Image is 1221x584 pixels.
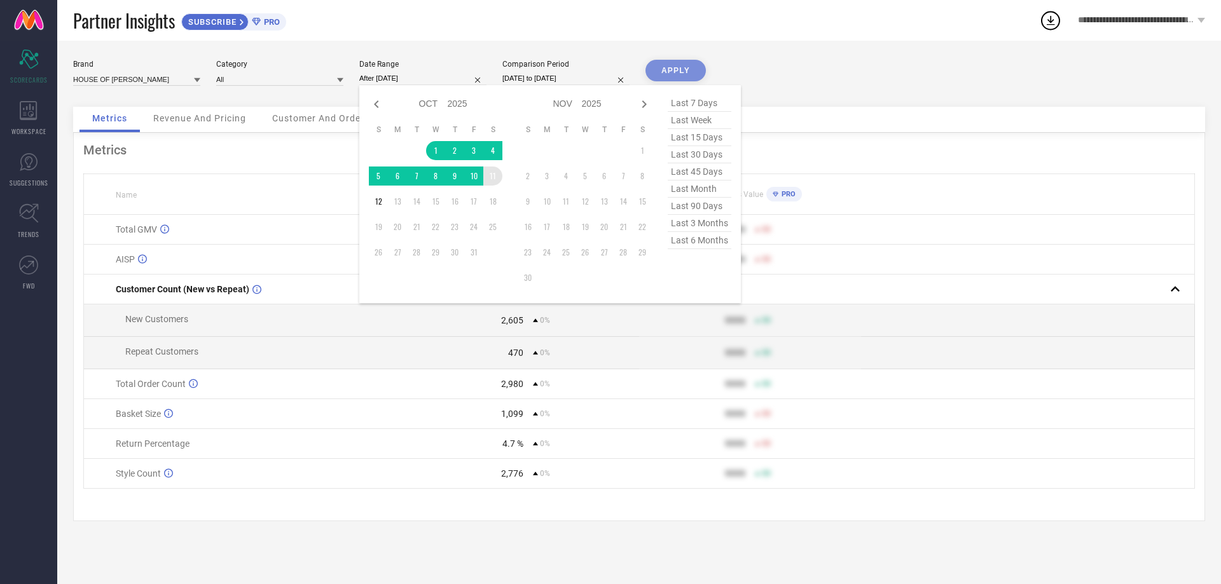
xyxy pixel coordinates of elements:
th: Thursday [595,125,614,135]
div: 9999 [725,315,745,325]
td: Tue Nov 18 2025 [556,217,576,236]
span: Customer And Orders [272,113,369,123]
span: TRENDS [18,229,39,239]
span: Style Count [116,468,161,479]
td: Fri Oct 31 2025 [464,243,483,262]
td: Fri Oct 03 2025 [464,141,483,160]
th: Monday [537,125,556,135]
th: Wednesday [576,125,595,135]
span: SUGGESTIONS [10,178,48,187]
th: Monday [388,125,407,135]
td: Wed Nov 19 2025 [576,217,595,236]
td: Thu Nov 27 2025 [595,243,614,262]
th: Wednesday [426,125,445,135]
a: SUBSCRIBEPRO [181,10,286,31]
td: Mon Nov 24 2025 [537,243,556,262]
span: 50 [762,439,771,448]
span: Revenue And Pricing [153,113,246,123]
th: Tuesday [556,125,576,135]
td: Thu Oct 30 2025 [445,243,464,262]
td: Thu Oct 16 2025 [445,192,464,211]
th: Friday [614,125,633,135]
td: Thu Oct 09 2025 [445,166,464,186]
div: 9999 [725,409,745,419]
td: Tue Oct 21 2025 [407,217,426,236]
td: Thu Oct 02 2025 [445,141,464,160]
span: Total GMV [116,224,157,234]
span: Basket Size [116,409,161,419]
td: Sun Oct 26 2025 [369,243,388,262]
td: Tue Oct 14 2025 [407,192,426,211]
td: Sat Oct 11 2025 [483,166,502,186]
td: Thu Nov 13 2025 [595,192,614,211]
td: Sat Nov 08 2025 [633,166,652,186]
td: Wed Nov 05 2025 [576,166,595,186]
td: Thu Nov 20 2025 [595,217,614,236]
span: AISP [116,254,135,264]
td: Wed Nov 12 2025 [576,192,595,211]
span: Total Order Count [116,379,186,389]
td: Wed Oct 29 2025 [426,243,445,262]
span: 0% [540,379,550,388]
td: Fri Oct 24 2025 [464,217,483,236]
span: Name [116,191,137,200]
span: 50 [762,409,771,418]
td: Thu Nov 06 2025 [595,166,614,186]
div: Metrics [83,142,1195,158]
td: Mon Nov 10 2025 [537,192,556,211]
span: 50 [762,255,771,264]
th: Saturday [633,125,652,135]
td: Sun Nov 23 2025 [518,243,537,262]
td: Sat Oct 18 2025 [483,192,502,211]
div: Category [216,60,343,69]
span: last 6 months [668,232,731,249]
span: 50 [762,348,771,357]
div: 9999 [725,438,745,449]
td: Wed Nov 26 2025 [576,243,595,262]
span: last 45 days [668,163,731,180]
div: 1,099 [501,409,523,419]
th: Sunday [369,125,388,135]
td: Mon Oct 27 2025 [388,243,407,262]
td: Sat Nov 29 2025 [633,243,652,262]
div: 2,605 [501,315,523,325]
div: Date Range [359,60,486,69]
td: Sun Nov 30 2025 [518,268,537,287]
td: Sun Oct 12 2025 [369,192,388,211]
th: Friday [464,125,483,135]
td: Sun Oct 05 2025 [369,166,388,186]
td: Sat Nov 01 2025 [633,141,652,160]
td: Sun Nov 16 2025 [518,217,537,236]
td: Fri Nov 07 2025 [614,166,633,186]
td: Mon Oct 20 2025 [388,217,407,236]
span: 50 [762,225,771,234]
span: Repeat Customers [125,346,198,357]
th: Sunday [518,125,537,135]
div: 9999 [725,468,745,479]
td: Sun Nov 02 2025 [518,166,537,186]
td: Sat Oct 04 2025 [483,141,502,160]
td: Fri Nov 14 2025 [614,192,633,211]
div: 470 [508,348,523,358]
div: 9999 [725,379,745,389]
td: Wed Oct 01 2025 [426,141,445,160]
span: SCORECARDS [10,75,48,85]
span: last month [668,180,731,198]
span: last 3 months [668,215,731,232]
span: last 90 days [668,198,731,215]
span: 50 [762,316,771,325]
td: Sat Nov 22 2025 [633,217,652,236]
div: Previous month [369,97,384,112]
input: Select date range [359,72,486,85]
span: 0% [540,316,550,325]
td: Sun Oct 19 2025 [369,217,388,236]
span: last 30 days [668,146,731,163]
span: New Customers [125,314,188,324]
span: 0% [540,439,550,448]
th: Tuesday [407,125,426,135]
span: last week [668,112,731,129]
td: Mon Nov 03 2025 [537,166,556,186]
td: Mon Oct 13 2025 [388,192,407,211]
div: Comparison Period [502,60,630,69]
span: last 15 days [668,129,731,146]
